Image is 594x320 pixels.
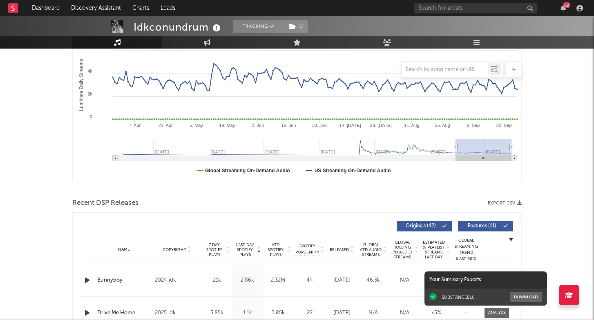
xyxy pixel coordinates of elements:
div: N/A [391,276,418,284]
a: Drive Me Home [97,309,151,317]
span: Copyright [163,247,186,252]
span: Estimated % Playlist Streams Last Day [422,240,445,260]
span: Released [330,247,349,252]
button: (1) [284,20,308,33]
div: 2.32M [265,276,291,284]
svg: Luminate Daily Consumption [73,18,521,182]
div: 21k [203,276,230,284]
span: Global Rolling 7D Audio Streams [391,240,413,260]
a: Bunnyboy [97,276,151,284]
text: 21. Apr [159,123,173,128]
span: Recent DSP Releases [72,198,138,208]
div: 44 [295,276,324,284]
text: 22. Sep [496,123,512,128]
div: N/A [422,276,450,284]
text: 28. [DATE] [370,123,392,128]
text: 2k [87,91,92,96]
span: Originals ( 42 ) [402,224,440,229]
div: <5% [422,309,450,317]
div: Idkconundrum [134,20,223,34]
button: Download [510,292,542,302]
text: US Streaming On-Demand Audio [315,168,391,173]
text: 16. Jun [281,123,296,128]
div: Your Summary Exports [424,271,547,289]
button: Features(11) [458,221,513,231]
span: Features ( 11 ) [463,224,501,229]
div: 22 [563,2,570,8]
div: 1.1k [234,309,261,317]
div: 3.85k [265,309,291,317]
div: 46.3k [360,276,387,284]
span: ATD Spotify Plays [265,242,286,257]
button: Tracking [233,20,284,33]
div: N/A [391,309,418,317]
text: 7. Apr [129,123,141,128]
div: 2025 idk [155,308,199,318]
text: 5. May [190,123,203,128]
div: SUBSTANCE810 [442,294,475,300]
text: Global Streaming On-Demand Audio [205,168,290,173]
div: [DATE] [328,309,355,317]
span: Spotify Popularity [295,243,319,256]
text: 30. Jun [312,123,327,128]
div: 2024 idk [155,276,199,285]
text: 25. Aug [435,123,450,128]
div: 2.86k [234,276,261,284]
div: Global Streaming Trend (Last 60D) [454,238,478,262]
span: Last Day Spotify Plays [234,242,256,257]
span: 7 Day Spotify Plays [203,242,225,257]
input: Search for artists [414,3,537,13]
button: Export CSV [488,201,522,206]
span: Global ATD Audio Streams [360,242,382,257]
div: 3.85k [203,309,230,317]
input: Search by song name or URL [402,67,488,73]
span: ( 1 ) [284,20,308,33]
div: Name [97,247,151,253]
button: Originals(42) [397,221,452,231]
button: 22 [561,5,566,11]
text: 2. Jun [252,123,264,128]
div: N/A [360,309,387,317]
text: 8. Sep [467,123,480,128]
text: Luminate Daily Streams [78,59,84,111]
div: [DATE] [328,276,355,284]
text: 14. [DATE] [339,123,361,128]
div: 22 [295,309,324,317]
text: 11. Aug [404,123,419,128]
text: 19. May [219,123,235,128]
text: 0 [90,114,92,119]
